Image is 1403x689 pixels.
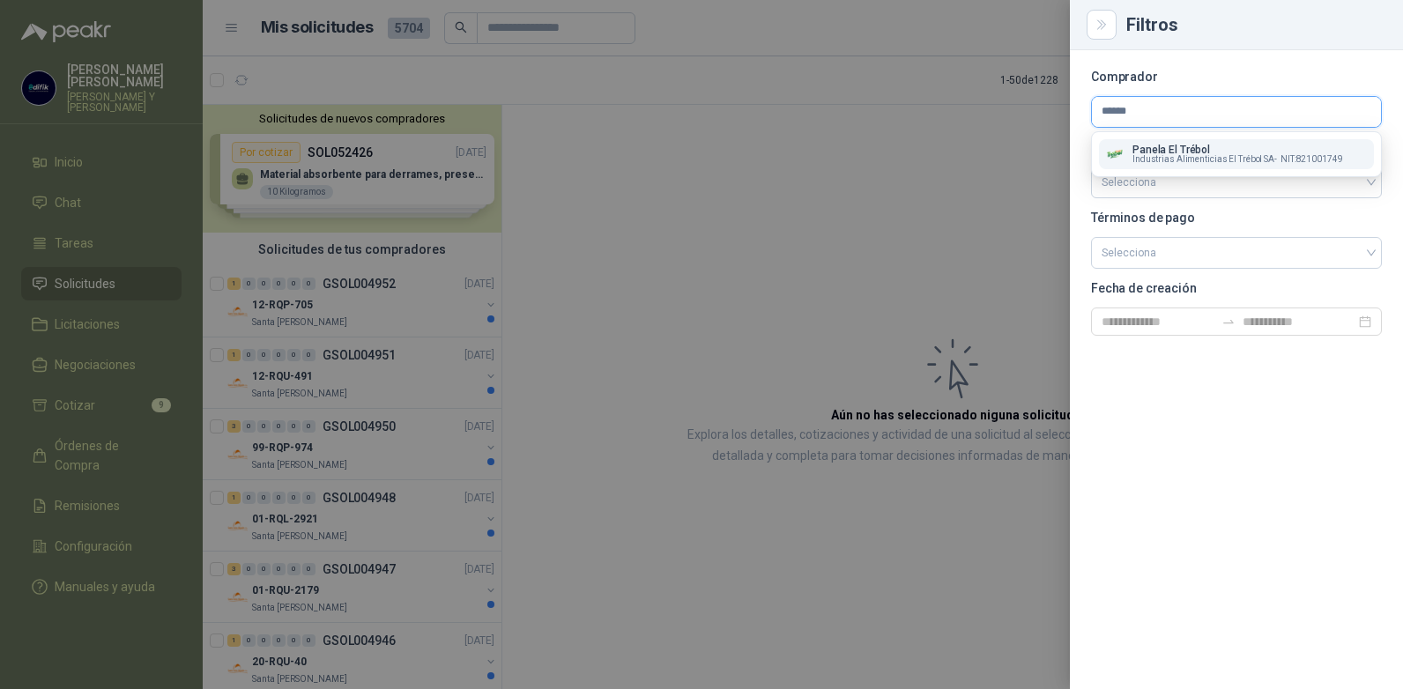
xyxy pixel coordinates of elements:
[1281,155,1343,164] span: NIT : 821001749
[1091,71,1382,82] p: Comprador
[1221,315,1236,329] span: to
[1221,315,1236,329] span: swap-right
[1099,139,1374,169] button: Company LogoPanela El TrébolIndustrias Alimenticias El Trébol SA-NIT:821001749
[1132,155,1277,164] span: Industrias Alimenticias El Trébol SA -
[1091,14,1112,35] button: Close
[1126,16,1382,33] div: Filtros
[1091,212,1382,223] p: Términos de pago
[1106,144,1125,164] img: Company Logo
[1091,283,1382,293] p: Fecha de creación
[1132,144,1343,155] p: Panela El Trébol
